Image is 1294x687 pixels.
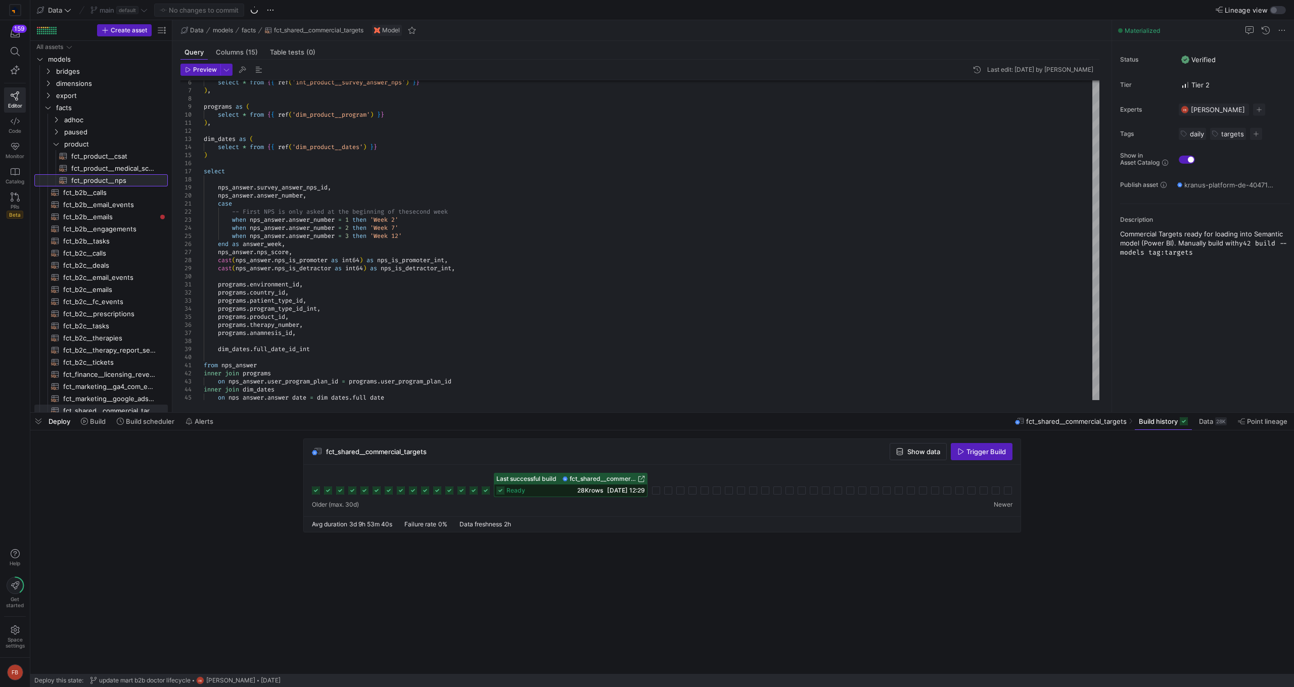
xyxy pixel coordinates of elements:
[274,256,328,264] span: nps_is_promoter
[1225,6,1268,14] span: Lineage view
[71,163,156,174] span: fct_product__medical_score​​​​​​​​​​
[4,188,26,223] a: PRsBeta
[34,150,168,162] div: Press SPACE to select this row.
[4,87,26,113] a: Editor
[180,240,192,248] div: 26
[274,264,331,272] span: nps_is_detractor
[335,264,342,272] span: as
[444,256,448,264] span: ,
[34,296,168,308] a: fct_b2c__fc_events​​​​​​​​​​
[292,111,370,119] span: 'dim_product__program'
[218,256,232,264] span: cast
[180,111,192,119] div: 10
[966,448,1006,456] span: Trigger Build
[267,111,271,119] span: {
[34,223,168,235] div: Press SPACE to select this row.
[285,232,289,240] span: .
[64,126,166,138] span: paused
[8,103,22,109] span: Editor
[250,135,253,143] span: (
[496,475,557,482] span: Last successful build
[180,183,192,191] div: 19
[1120,130,1171,137] span: Tags
[207,119,211,127] span: ,
[218,143,239,151] span: select
[345,264,363,272] span: int64
[34,405,168,417] div: Press SPACE to select this row.
[181,413,218,430] button: Alerts
[282,240,285,248] span: ,
[1233,413,1292,430] button: Point lineage
[34,41,168,53] div: Press SPACE to select this row.
[34,356,168,368] a: fct_b2c__tickets​​​​​​​​​​
[218,111,239,119] span: select
[7,211,23,219] span: Beta
[63,248,156,259] span: fct_b2c__calls​​​​​​​​​​
[352,232,366,240] span: then
[345,224,349,232] span: 2
[34,247,168,259] a: fct_b2c__calls​​​​​​​​​​
[257,183,328,191] span: survey_answer_nps_id
[1181,56,1216,64] span: Verified
[987,66,1093,73] div: Last edit: [DATE] by [PERSON_NAME]
[56,90,166,102] span: export
[126,417,174,425] span: Build scheduler
[345,216,349,224] span: 1
[193,66,217,73] span: Preview
[236,264,271,272] span: nps_answer
[1181,106,1189,114] div: FB
[1179,78,1212,91] button: Tier 2 - ImportantTier 2
[180,151,192,159] div: 15
[180,143,192,151] div: 14
[907,448,940,456] span: Show data
[246,49,258,56] span: (15)
[87,674,283,687] button: update mart b2b doctor lifecycleFB[PERSON_NAME][DATE]
[218,191,253,200] span: nps_answer
[267,143,271,151] span: {
[1175,178,1276,191] button: kranus-platform-de-404712 / y42_data_main / fct_shared__commercial_targets
[1194,413,1231,430] button: Data28K
[111,27,147,34] span: Create asset
[34,405,168,417] a: fct_shared__commercial_targets​​​​​​​​​​
[1191,106,1245,114] span: [PERSON_NAME]
[382,27,400,34] span: Model
[34,162,168,174] a: fct_product__medical_score​​​​​​​​​​
[71,151,156,162] span: fct_product__csat​​​​​​​​​​
[64,114,166,126] span: adhoc
[63,296,156,308] span: fct_b2c__fc_events​​​​​​​​​​
[370,143,374,151] span: }
[34,332,168,344] a: fct_b2c__therapies​​​​​​​​​​
[4,138,26,163] a: Monitor
[1179,53,1218,66] button: VerifiedVerified
[7,664,23,680] div: FB
[338,224,342,232] span: =
[180,208,192,216] div: 22
[34,102,168,114] div: Press SPACE to select this row.
[196,676,204,684] div: FB
[381,111,384,119] span: }
[34,392,168,405] a: fct_marketing__google_ads_campaigns​​​​​​​​​​
[374,27,380,33] img: undefined
[206,677,255,684] span: [PERSON_NAME]
[34,4,74,17] button: Data
[34,368,168,380] a: fct_finance__licensing_revenue​​​​​​​​​​
[180,175,192,183] div: 18
[292,143,363,151] span: 'dim_product__dates'
[10,5,20,15] img: https://storage.googleapis.com/y42-prod-data-exchange/images/RPxujLVyfKs3dYbCaMXym8FJVsr3YB0cxJXX...
[180,64,220,76] button: Preview
[190,27,204,34] span: Data
[374,143,377,151] span: }
[34,259,168,271] div: Press SPACE to select this row.
[218,200,232,208] span: case
[6,178,24,184] span: Catalog
[34,247,168,259] div: Press SPACE to select this row.
[48,6,62,14] span: Data
[1120,181,1158,188] span: Publish asset
[180,256,192,264] div: 28
[180,280,192,288] div: 31
[34,162,168,174] div: Press SPACE to select this row.
[285,216,289,224] span: .
[303,191,306,200] span: ,
[63,272,156,283] span: fct_b2c__email_events​​​​​​​​​​
[1215,417,1227,425] div: 28K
